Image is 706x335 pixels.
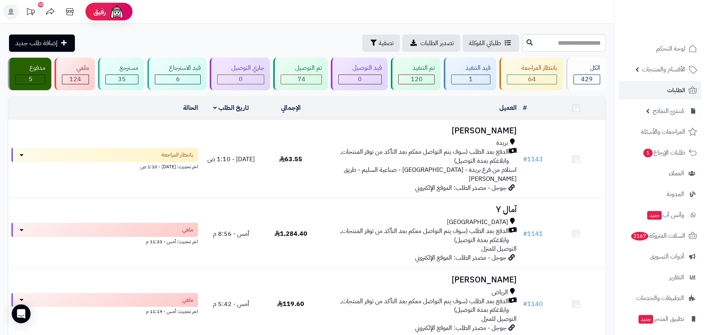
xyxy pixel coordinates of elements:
div: اخر تحديث: أمس - 11:23 م [11,237,198,245]
a: تم التوصيل 74 [272,58,329,90]
div: قيد التنفيذ [451,64,490,73]
a: المراجعات والأسئلة [619,122,701,141]
a: #1140 [523,299,543,309]
a: قيد الاسترجاع 6 [146,58,208,90]
a: طلبات الإرجاع1 [619,143,701,162]
div: ملغي [62,64,89,73]
a: تصدير الطلبات [402,35,460,52]
span: 5 [29,75,33,84]
a: تاريخ الطلب [213,103,249,113]
span: المدونة [667,189,684,200]
img: ai-face.png [109,4,125,20]
h3: [PERSON_NAME] [324,275,516,284]
span: مُنشئ النماذج [653,106,684,117]
div: بانتظار المراجعة [507,64,557,73]
span: تطبيق المتجر [638,313,684,324]
span: جوجل - مصدر الطلب: الموقع الإلكتروني [415,183,506,193]
span: 64 [528,75,536,84]
a: مسترجع 35 [96,58,146,90]
a: إضافة طلب جديد [9,35,75,52]
a: قيد التوصيل 0 [329,58,389,90]
span: جديد [647,211,662,220]
a: لوحة التحكم [619,39,701,58]
span: الدفع بعد الطلب (سوف يتم التواصل معكم بعد التأكد من توفر المنتجات, وابلاغكم بمدة التوصيل) [324,297,508,315]
img: logo-2.png [653,6,699,22]
span: التوصيل للمنزل [481,314,517,324]
div: قيد الاسترجاع [155,64,201,73]
span: بانتظار المراجعة [162,151,193,159]
span: # [523,155,527,164]
div: تم التنفيذ [398,64,435,73]
a: بانتظار المراجعة 64 [498,58,564,90]
div: 10 [38,2,44,7]
a: أدوات التسويق [619,247,701,266]
h3: [PERSON_NAME] [324,126,516,135]
a: طلباتي المُوكلة [463,35,519,52]
a: تحديثات المنصة [21,4,40,22]
div: 120 [399,75,434,84]
a: # [523,103,527,113]
a: تطبيق المتجرجديد [619,310,701,328]
div: 6 [155,75,200,84]
span: تصفية [379,38,394,48]
h3: آمال Y [324,205,516,214]
span: أدوات التسويق [650,251,684,262]
span: التطبيقات والخدمات [636,293,684,304]
a: الكل429 [564,58,608,90]
span: رفيق [93,7,106,16]
span: 63.55 [279,155,302,164]
a: مدفوع 5 [6,58,53,90]
span: جوجل - مصدر الطلب: الموقع الإلكتروني [415,253,506,262]
span: الرياض [492,288,508,297]
div: 74 [281,75,321,84]
span: 119.60 [277,299,304,309]
span: الطلبات [667,85,685,96]
span: طلبات الإرجاع [642,147,685,158]
span: 1 [469,75,473,84]
span: 74 [298,75,305,84]
span: التوصيل للمنزل [481,244,517,253]
div: 35 [106,75,138,84]
span: 35 [118,75,126,84]
a: العميل [499,103,517,113]
span: [DATE] - 1:10 ص [207,155,255,164]
div: 1 [452,75,490,84]
span: [GEOGRAPHIC_DATA] [447,218,508,227]
span: 120 [411,75,423,84]
a: التطبيقات والخدمات [619,289,701,308]
a: السلات المتروكة2167 [619,226,701,245]
div: 5 [16,75,45,84]
span: ملغي [182,226,193,234]
div: اخر تحديث: [DATE] - 1:10 ص [11,162,198,170]
div: 124 [62,75,88,84]
div: Open Intercom Messenger [12,304,31,323]
a: وآتس آبجديد [619,206,701,224]
span: 429 [581,75,593,84]
span: أمس - 5:42 م [213,299,249,309]
a: التقارير [619,268,701,287]
span: جديد [639,315,653,324]
a: المدونة [619,185,701,204]
span: الأقسام والمنتجات [642,64,685,75]
span: الدفع بعد الطلب (سوف يتم التواصل معكم بعد التأكد من توفر المنتجات, وابلاغكم بمدة التوصيل) [324,227,508,245]
span: # [523,229,527,239]
div: 0 [339,75,381,84]
div: قيد التوصيل [338,64,382,73]
span: # [523,299,527,309]
span: طلباتي المُوكلة [469,38,501,48]
span: جوجل - مصدر الطلب: الموقع الإلكتروني [415,323,506,333]
div: اخر تحديث: أمس - 11:19 م [11,307,198,315]
a: جاري التوصيل 0 [208,58,272,90]
span: 1 [643,149,653,157]
span: 0 [358,75,362,84]
span: العملاء [669,168,684,179]
span: أمس - 8:56 م [213,229,249,239]
span: 6 [176,75,180,84]
span: ملغي [182,296,193,304]
button: تصفية [362,35,400,52]
a: ملغي 124 [53,58,96,90]
span: إضافة طلب جديد [15,38,58,48]
a: #1141 [523,229,543,239]
a: الطلبات [619,81,701,100]
span: لوحة التحكم [656,43,685,54]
